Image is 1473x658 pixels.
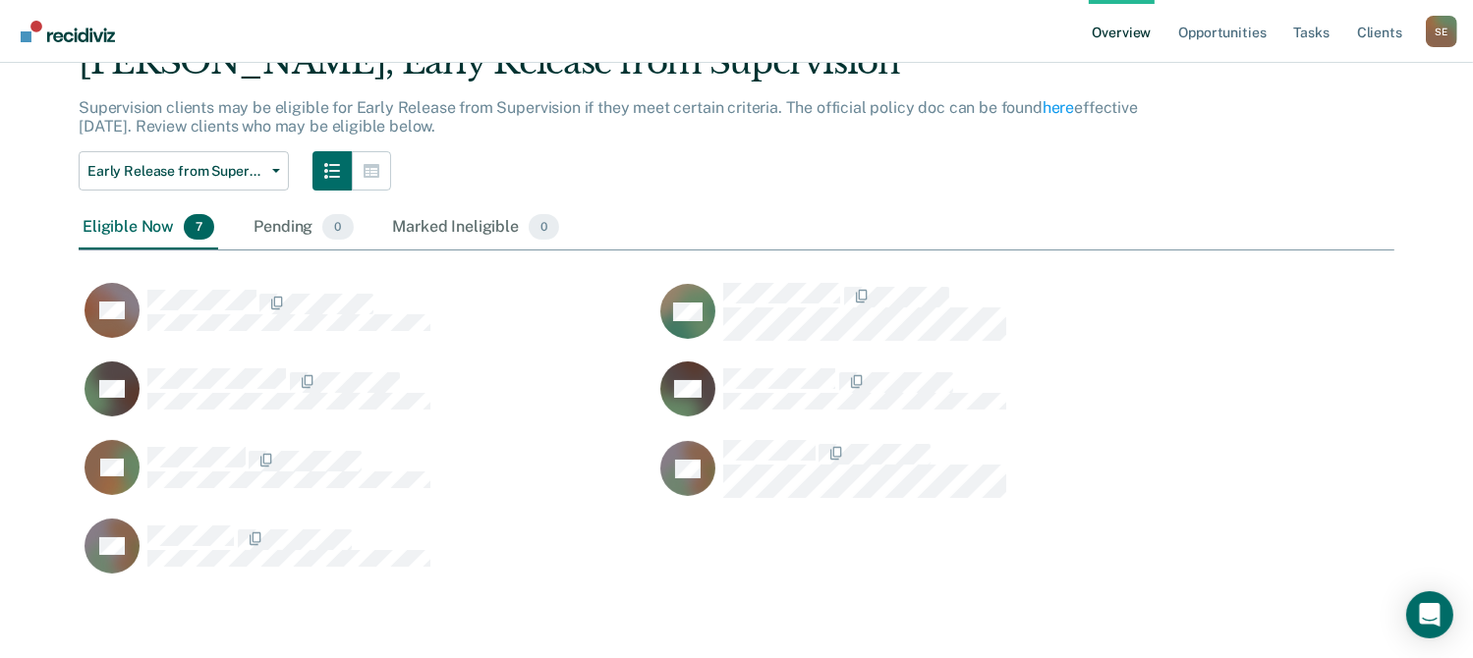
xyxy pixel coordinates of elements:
span: 0 [322,214,353,240]
button: Profile dropdown button [1426,16,1457,47]
div: CaseloadOpportunityCell-06666338 [654,360,1230,439]
div: CaseloadOpportunityCell-06613989 [79,360,654,439]
a: here [1043,98,1074,117]
div: CaseloadOpportunityCell-05701801 [654,282,1230,360]
p: Supervision clients may be eligible for Early Release from Supervision if they meet certain crite... [79,98,1138,136]
div: Marked Ineligible0 [389,206,564,249]
span: 7 [184,214,214,240]
div: Open Intercom Messenger [1406,591,1453,638]
span: Early Release from Supervision [87,163,264,180]
div: CaseloadOpportunityCell-03335730 [79,282,654,360]
span: 0 [529,214,559,240]
div: CaseloadOpportunityCell-50364380 [79,518,654,596]
div: S E [1426,16,1457,47]
div: [PERSON_NAME], Early Release from Supervision [79,42,1183,98]
div: CaseloadOpportunityCell-07627998 [654,439,1230,518]
div: Eligible Now7 [79,206,218,249]
img: Recidiviz [21,21,115,42]
div: Pending0 [250,206,357,249]
button: Early Release from Supervision [79,151,289,191]
div: CaseloadOpportunityCell-07065738 [79,439,654,518]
